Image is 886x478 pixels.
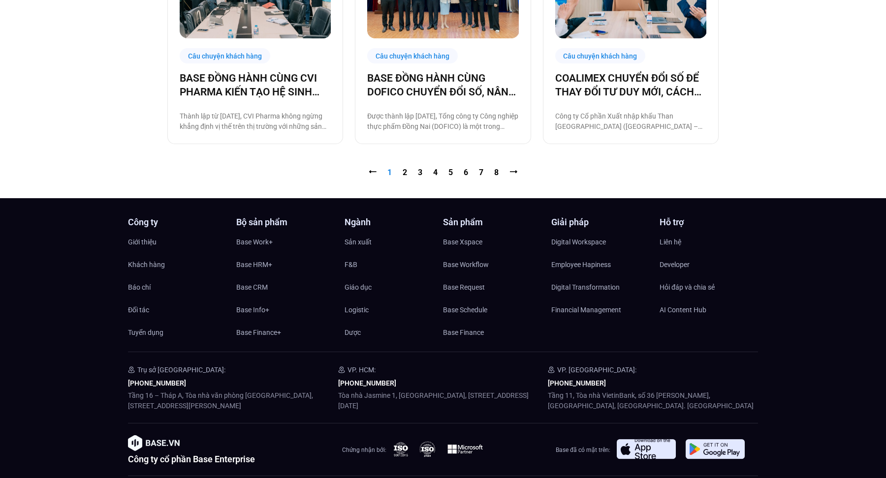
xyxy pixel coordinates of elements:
[403,168,407,177] a: 2
[236,302,335,317] a: Base Info+
[128,455,255,464] h2: Công ty cổ phần Base Enterprise
[660,280,715,295] span: Hỏi đáp và chia sẻ
[236,280,335,295] a: Base CRM
[236,218,335,227] h4: Bộ sản phẩm
[548,390,758,411] p: Tầng 11, Tòa nhà VietinBank, số 36 [PERSON_NAME], [GEOGRAPHIC_DATA], [GEOGRAPHIC_DATA]. [GEOGRAPH...
[128,302,226,317] a: Đối tác
[338,379,396,387] a: [PHONE_NUMBER]
[557,366,636,374] span: VP. [GEOGRAPHIC_DATA]:
[345,235,443,249] a: Sản xuất
[660,280,758,295] a: Hỏi đáp và chia sẻ
[443,235,482,249] span: Base Xspace
[367,48,458,63] div: Câu chuyện khách hàng
[128,280,226,295] a: Báo chí
[479,168,483,177] a: 7
[236,302,269,317] span: Base Info+
[128,435,180,451] img: image-1.png
[345,302,443,317] a: Logistic
[345,325,443,340] a: Dược
[551,280,620,295] span: Digital Transformation
[660,257,690,272] span: Developer
[443,302,487,317] span: Base Schedule
[660,257,758,272] a: Developer
[369,168,377,177] span: ⭠
[236,280,268,295] span: Base CRM
[345,325,361,340] span: Dược
[345,257,443,272] a: F&B
[137,366,225,374] span: Trụ sở [GEOGRAPHIC_DATA]:
[443,235,541,249] a: Base Xspace
[443,218,541,227] h4: Sản phẩm
[494,168,499,177] a: 8
[418,168,422,177] a: 3
[443,325,541,340] a: Base Finance
[367,71,518,99] a: BASE ĐỒNG HÀNH CÙNG DOFICO CHUYỂN ĐỔI SỐ, NÂNG CAO VỊ THẾ DOANH NGHIỆP VIỆT
[367,111,518,132] p: Được thành lập [DATE], Tổng công ty Công nghiệp thực phẩm Đồng Nai (DOFICO) là một trong những tổ...
[236,325,335,340] a: Base Finance+
[464,168,468,177] a: 6
[443,325,484,340] span: Base Finance
[128,235,157,249] span: Giới thiệu
[551,257,611,272] span: Employee Hapiness
[509,168,517,177] a: ⭢
[555,111,706,132] p: Công ty Cổ phần Xuất nhập khẩu Than [GEOGRAPHIC_DATA] ([GEOGRAPHIC_DATA] – Coal Import Export Joi...
[128,235,226,249] a: Giới thiệu
[128,390,338,411] p: Tầng 16 – Tháp A, Tòa nhà văn phòng [GEOGRAPHIC_DATA], [STREET_ADDRESS][PERSON_NAME]
[433,168,438,177] a: 4
[448,168,453,177] a: 5
[128,257,165,272] span: Khách hàng
[551,280,650,295] a: Digital Transformation
[660,218,758,227] h4: Hỗ trợ
[236,257,272,272] span: Base HRM+
[338,390,548,411] p: Tòa nhà Jasmine 1, [GEOGRAPHIC_DATA], [STREET_ADDRESS][DATE]
[236,257,335,272] a: Base HRM+
[236,235,335,249] a: Base Work+
[180,111,331,132] p: Thành lập từ [DATE], CVI Pharma không ngừng khẳng định vị thế trên thị trường với những sản phẩm ...
[443,280,485,295] span: Base Request
[128,302,149,317] span: Đối tác
[555,48,646,63] div: Câu chuyện khách hàng
[345,302,369,317] span: Logistic
[660,302,706,317] span: AI Content Hub
[342,447,386,453] span: Chứng nhận bởi:
[128,325,226,340] a: Tuyển dụng
[443,280,541,295] a: Base Request
[555,71,706,99] a: COALIMEX CHUYỂN ĐỔI SỐ ĐỂ THAY ĐỔI TƯ DUY MỚI, CÁCH LÀM MỚI, TẠO BƯỚC TIẾN MỚI
[128,325,163,340] span: Tuyển dụng
[180,48,270,63] div: Câu chuyện khách hàng
[180,71,331,99] a: BASE ĐỒNG HÀNH CÙNG CVI PHARMA KIẾN TẠO HỆ SINH THÁI SỐ VẬN HÀNH TOÀN DIỆN!
[551,257,650,272] a: Employee Hapiness
[551,235,606,249] span: Digital Workspace
[167,167,719,179] nav: Pagination
[236,235,273,249] span: Base Work+
[128,218,226,227] h4: Công ty
[551,302,621,317] span: Financial Management
[128,379,186,387] a: [PHONE_NUMBER]
[443,257,489,272] span: Base Workflow
[345,218,443,227] h4: Ngành
[443,302,541,317] a: Base Schedule
[660,235,681,249] span: Liên hệ
[345,257,357,272] span: F&B
[660,235,758,249] a: Liên hệ
[556,447,610,453] span: Base đã có mặt trên:
[443,257,541,272] a: Base Workflow
[345,235,372,249] span: Sản xuất
[348,366,376,374] span: VP. HCM:
[345,280,443,295] a: Giáo dục
[387,168,392,177] span: 1
[345,280,372,295] span: Giáo dục
[551,302,650,317] a: Financial Management
[660,302,758,317] a: AI Content Hub
[551,235,650,249] a: Digital Workspace
[128,257,226,272] a: Khách hàng
[551,218,650,227] h4: Giải pháp
[548,379,606,387] a: [PHONE_NUMBER]
[128,280,151,295] span: Báo chí
[236,325,281,340] span: Base Finance+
